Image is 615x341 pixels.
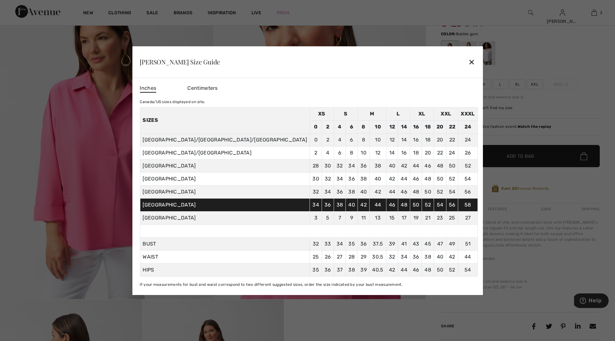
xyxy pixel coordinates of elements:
td: 27 [458,211,478,224]
td: 34 [346,159,358,172]
span: 54 [465,267,471,273]
span: 42 [389,267,395,273]
span: 52 [449,267,455,273]
span: 32 [389,254,395,260]
td: 21 [422,211,434,224]
div: ✕ [468,55,475,69]
td: 9 [346,211,358,224]
td: 12 [370,146,386,159]
td: XXL [434,107,458,120]
td: 14 [398,133,410,146]
td: 14 [386,146,398,159]
td: 25 [446,211,458,224]
td: XL [410,107,434,120]
td: 42 [398,159,410,172]
td: 48 [422,172,434,185]
td: [GEOGRAPHIC_DATA] [140,159,310,172]
td: 3 [310,211,322,224]
td: 56 [458,185,478,198]
span: 43 [413,241,419,247]
span: 42 [449,254,455,260]
td: 48 [410,185,422,198]
span: 34 [337,241,343,247]
span: 27 [337,254,343,260]
td: 46 [410,172,422,185]
td: 28 [310,159,322,172]
span: 30.5 [372,254,383,260]
span: 39 [360,267,367,273]
span: 45 [424,241,431,247]
span: Inches [140,84,156,93]
td: 34 [334,172,346,185]
td: 30 [322,159,334,172]
span: 36 [324,267,331,273]
span: 41 [401,241,407,247]
td: 10 [370,120,386,133]
span: 39 [389,241,395,247]
span: 35 [312,267,319,273]
td: 48 [398,198,410,211]
td: BUST [140,237,310,250]
td: 12 [386,133,398,146]
td: 36 [358,159,370,172]
span: 37.5 [373,241,383,247]
span: 46 [413,267,419,273]
span: 33 [324,241,331,247]
td: 54 [434,198,446,211]
td: 44 [398,172,410,185]
div: Canada/US sizes displayed on site. [140,99,478,105]
td: 36 [334,185,346,198]
td: 46 [422,159,434,172]
td: 19 [410,211,422,224]
span: 51 [465,241,471,247]
span: 28 [349,254,355,260]
td: 44 [386,185,398,198]
td: 22 [446,133,458,146]
td: 20 [422,146,434,159]
td: 40 [346,198,358,211]
td: 46 [398,185,410,198]
td: 32 [334,159,346,172]
span: 47 [437,241,443,247]
td: 16 [410,120,422,133]
td: 24 [458,120,478,133]
td: S [334,107,358,120]
td: 12 [386,120,398,133]
td: 4 [334,133,346,146]
td: 18 [422,133,434,146]
div: If your measurements for bust and waist correspond to two different suggested sizes, order the si... [140,282,478,287]
span: 25 [313,254,319,260]
td: [GEOGRAPHIC_DATA] [140,211,310,224]
td: 38 [358,172,370,185]
div: [PERSON_NAME] Size Guide [140,59,220,65]
td: 42 [358,198,370,211]
td: 52 [422,198,434,211]
td: 11 [358,211,370,224]
td: 38 [370,159,386,172]
span: 40.5 [372,267,383,273]
td: M [358,107,386,120]
td: 10 [358,146,370,159]
td: [GEOGRAPHIC_DATA] [140,185,310,198]
td: 38 [346,185,358,198]
td: 40 [386,159,398,172]
td: 18 [422,120,434,133]
td: 50 [410,198,422,211]
td: 54 [446,185,458,198]
td: 0 [310,120,322,133]
td: 44 [410,159,422,172]
td: 32 [310,185,322,198]
td: 5 [322,211,334,224]
td: [GEOGRAPHIC_DATA] [140,198,310,211]
td: L [386,107,410,120]
td: 42 [386,172,398,185]
td: 15 [386,211,398,224]
td: XS [310,107,334,120]
td: 26 [458,146,478,159]
td: 46 [386,198,398,211]
span: 50 [437,267,444,273]
td: 24 [446,146,458,159]
td: 52 [434,185,446,198]
td: 18 [410,146,422,159]
td: 10 [370,133,386,146]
